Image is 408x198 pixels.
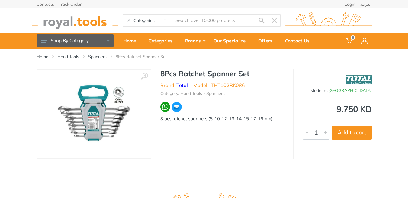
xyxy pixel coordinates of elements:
div: Our Specialize [209,34,254,47]
div: 9.750 KD [303,105,372,113]
input: Site search [170,14,255,27]
img: ma.webp [171,102,182,112]
a: Home [119,33,144,49]
a: العربية [360,2,372,6]
nav: breadcrumb [37,54,372,60]
li: 8Pcs Ratchet Spanner Set [116,54,176,60]
button: Shop By Category [37,34,114,47]
li: Category: Hand Tools - Spanners [160,90,225,97]
a: Home [37,54,48,60]
img: Total [346,72,372,87]
a: Offers [254,33,281,49]
img: wa.webp [160,102,170,112]
a: Contacts [37,2,54,6]
div: Brands [181,34,209,47]
div: Home [119,34,144,47]
a: Spanners [88,54,107,60]
img: Royal Tools - 8Pcs Ratchet Spanner Set [56,76,132,152]
h1: 8Pcs Ratchet Spanner Set [160,69,284,78]
div: Categories [144,34,181,47]
select: Category [123,15,171,26]
span: 0 [351,35,355,40]
a: Track Order [59,2,82,6]
div: Offers [254,34,281,47]
li: Model : THT102RK086 [193,82,245,89]
a: Total [176,82,188,88]
div: Contact Us [281,34,318,47]
span: [GEOGRAPHIC_DATA] [328,88,372,93]
img: royal.tools Logo [32,12,118,29]
img: royal.tools Logo [285,12,372,29]
li: Brand : [160,82,188,89]
div: 8 pcs ratchet spanners (8-10-12-13-14-15-17-19mm) [160,115,284,122]
a: Contact Us [281,33,318,49]
a: Hand Tools [57,54,79,60]
a: 0 [342,33,357,49]
button: Add to cart [332,126,372,140]
a: Our Specialize [209,33,254,49]
div: Made In : [303,87,372,94]
a: Categories [144,33,181,49]
a: Login [345,2,355,6]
